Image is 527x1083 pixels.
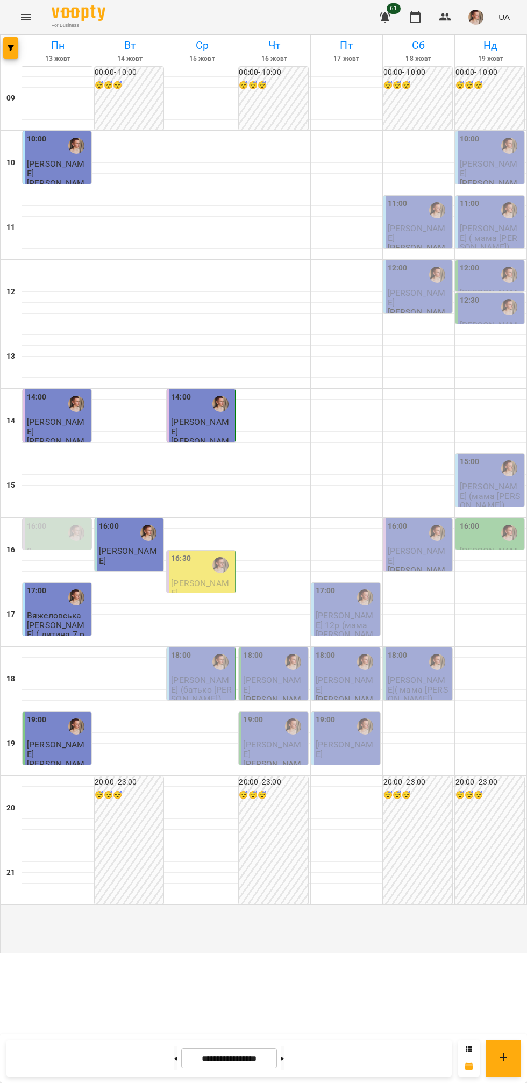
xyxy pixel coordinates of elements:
span: [PERSON_NAME] (мама [PERSON_NAME]) [460,481,520,510]
p: [PERSON_NAME] [27,437,89,455]
h6: 19 [6,738,15,750]
h6: 15 [6,480,15,491]
h6: 11 [6,222,15,233]
span: [PERSON_NAME] [316,739,374,759]
span: [PERSON_NAME] [171,417,229,436]
h6: 17 жовт [312,54,381,64]
span: [PERSON_NAME] (батько [PERSON_NAME]) [171,675,232,704]
img: Михайло [501,202,517,218]
h6: 00:00 - 10:00 [239,67,308,79]
label: 16:30 [171,553,191,565]
h6: Вт [96,37,164,54]
p: [PERSON_NAME] [243,695,305,714]
button: UA [494,7,514,27]
span: [PERSON_NAME] [388,546,446,565]
h6: 13 [6,351,15,362]
h6: 10 [6,157,15,169]
h6: 😴😴😴 [239,80,308,91]
span: [PERSON_NAME] (мама [PERSON_NAME]) [460,320,520,349]
label: 14:00 [171,391,191,403]
img: Михайло [68,396,84,412]
h6: 00:00 - 10:00 [455,67,524,79]
label: 16:00 [460,521,480,532]
img: Михайло [68,589,84,605]
label: 18:00 [171,650,191,661]
label: 19:00 [243,714,263,726]
p: [PERSON_NAME] [27,179,89,197]
label: 11:00 [460,198,480,210]
h6: 12 [6,286,15,298]
h6: Сб [384,37,453,54]
label: 19:00 [27,714,47,726]
span: [PERSON_NAME] ( мама [PERSON_NAME]) [460,223,518,252]
label: 16:00 [388,521,408,532]
p: 0 [27,546,89,555]
img: Михайло [429,525,445,541]
label: 11:00 [388,198,408,210]
h6: 😴😴😴 [455,789,524,801]
div: Михайло [357,654,373,670]
h6: 20:00 - 23:00 [95,776,163,788]
img: Михайло [285,718,301,735]
p: [PERSON_NAME] [243,759,305,778]
h6: 20 [6,802,15,814]
h6: 16 жовт [240,54,308,64]
span: [PERSON_NAME] ( мама [PERSON_NAME]) [460,546,518,575]
div: Михайло [140,525,156,541]
span: [PERSON_NAME] [27,159,85,178]
div: Михайло [429,267,445,283]
h6: 😴😴😴 [383,789,452,801]
h6: 😴😴😴 [383,80,452,91]
label: 14:00 [27,391,47,403]
img: Михайло [212,654,229,670]
h6: 00:00 - 10:00 [383,67,452,79]
h6: 😴😴😴 [239,789,308,801]
h6: Нд [457,37,525,54]
span: [PERSON_NAME] [388,223,446,243]
h6: Ср [168,37,236,54]
label: 10:00 [27,133,47,145]
span: [PERSON_NAME] [243,675,301,694]
img: Михайло [501,138,517,154]
h6: Пт [312,37,381,54]
label: 18:00 [388,650,408,661]
h6: 19 жовт [457,54,525,64]
h6: 17 [6,609,15,621]
span: UA [498,11,510,23]
p: [PERSON_NAME] [171,437,233,455]
h6: 😴😴😴 [455,80,524,91]
h6: 09 [6,92,15,104]
img: Михайло [429,202,445,218]
label: 12:00 [460,262,480,274]
label: 12:00 [388,262,408,274]
img: Михайло [501,267,517,283]
span: [PERSON_NAME] [316,675,374,694]
label: 18:00 [316,650,336,661]
div: Михайло [212,396,229,412]
label: 17:00 [27,585,47,597]
h6: 18 [6,673,15,685]
img: Михайло [501,299,517,315]
img: 17edbb4851ce2a096896b4682940a88a.jfif [468,10,483,25]
h6: 16 [6,544,15,556]
img: Михайло [68,525,84,541]
img: Михайло [501,460,517,476]
span: [PERSON_NAME] 12р (мама [PERSON_NAME]) [316,610,374,649]
span: [PERSON_NAME] [460,159,518,178]
label: 16:00 [27,521,47,532]
p: [PERSON_NAME] [388,308,450,326]
label: 19:00 [316,714,336,726]
img: Михайло [212,557,229,573]
img: Михайло [501,525,517,541]
p: [PERSON_NAME] [460,179,522,197]
h6: 15 жовт [168,54,236,64]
